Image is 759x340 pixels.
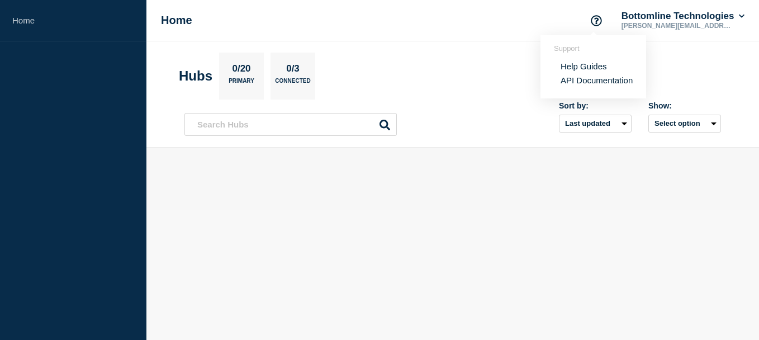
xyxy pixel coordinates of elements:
button: Bottomline Technologies [619,11,747,22]
h1: Home [161,14,192,27]
p: [PERSON_NAME][EMAIL_ADDRESS][PERSON_NAME][DOMAIN_NAME] [619,22,736,30]
div: Sort by: [559,101,632,110]
p: 0/3 [282,63,304,78]
button: Support [585,9,608,32]
select: Sort by [559,115,632,133]
header: Support [554,44,633,53]
a: API Documentation [561,75,633,85]
input: Search Hubs [184,113,397,136]
p: 0/20 [228,63,255,78]
div: Show: [648,101,721,110]
p: Connected [275,78,310,89]
a: Help Guides [561,62,607,71]
h2: Hubs [179,68,212,84]
p: Primary [229,78,254,89]
button: Select option [648,115,721,133]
